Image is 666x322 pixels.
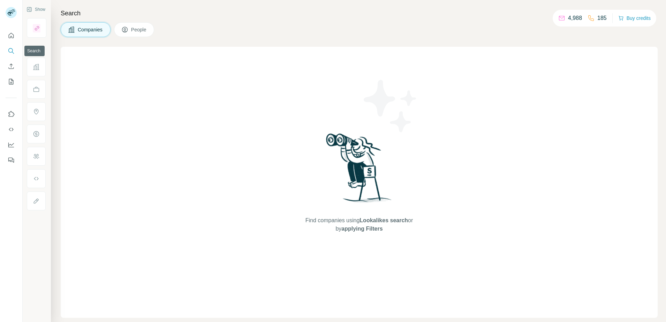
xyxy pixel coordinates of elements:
[568,14,582,22] p: 4,988
[323,132,395,209] img: Surfe Illustration - Woman searching with binoculars
[6,75,17,88] button: My lists
[359,75,422,137] img: Surfe Illustration - Stars
[61,8,658,18] h4: Search
[360,217,408,223] span: Lookalikes search
[597,14,607,22] p: 185
[6,60,17,73] button: Enrich CSV
[341,226,383,232] span: applying Filters
[618,13,651,23] button: Buy credits
[6,138,17,151] button: Dashboard
[6,154,17,166] button: Feedback
[6,123,17,136] button: Use Surfe API
[6,108,17,120] button: Use Surfe on LinkedIn
[6,45,17,57] button: Search
[6,29,17,42] button: Quick start
[131,26,147,33] span: People
[303,216,415,233] span: Find companies using or by
[22,4,50,15] button: Show
[78,26,103,33] span: Companies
